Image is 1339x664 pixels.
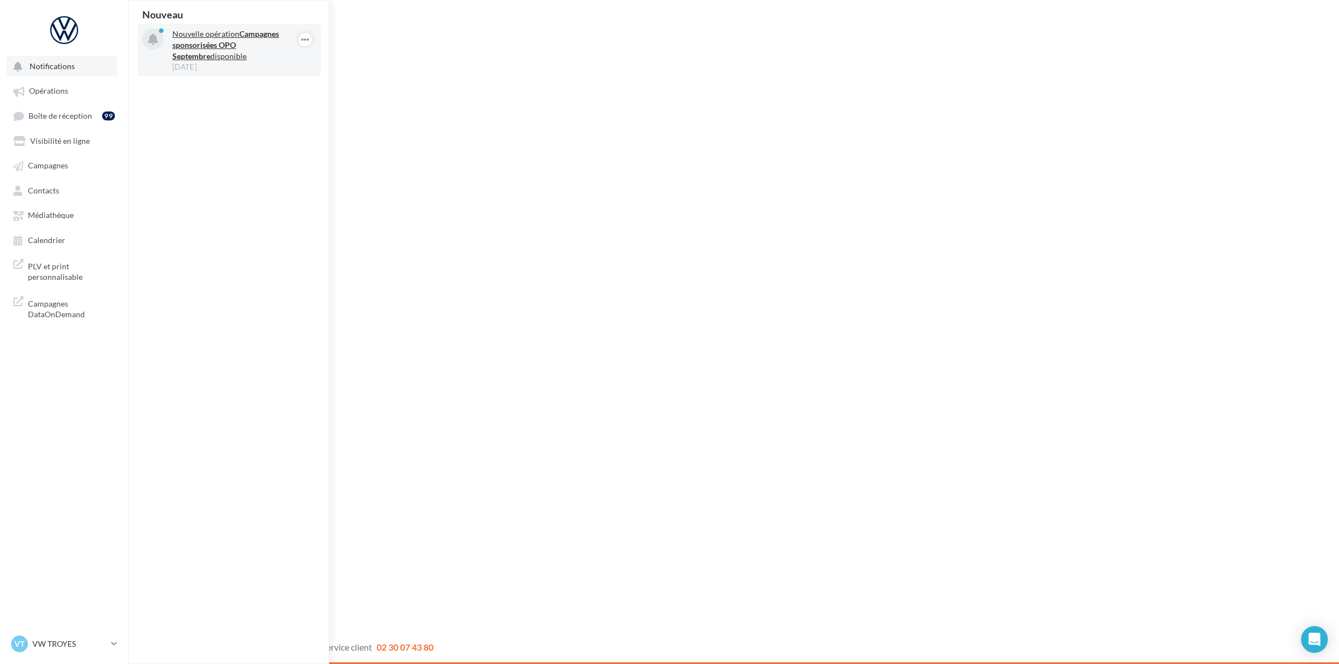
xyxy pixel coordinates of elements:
[29,86,68,96] span: Opérations
[28,111,92,120] span: Boîte de réception
[322,642,372,652] span: Service client
[7,130,122,151] a: Visibilité en ligne
[28,235,65,245] span: Calendrier
[7,56,117,76] button: Notifications
[28,259,115,283] span: PLV et print personnalisable
[7,205,122,225] a: Médiathèque
[9,633,119,655] a: VT VW TROYES
[28,211,74,220] span: Médiathèque
[15,638,25,650] span: VT
[7,292,122,324] a: Campagnes DataOnDemand
[377,642,434,652] span: 02 30 07 43 80
[7,155,122,175] a: Campagnes
[7,80,122,100] a: Opérations
[7,254,122,287] a: PLV et print personnalisable
[30,61,75,71] span: Notifications
[30,136,90,146] span: Visibilité en ligne
[7,105,122,126] a: Boîte de réception99
[28,296,115,320] span: Campagnes DataOnDemand
[28,161,68,171] span: Campagnes
[32,638,107,650] p: VW TROYES
[102,112,115,120] div: 99
[1301,626,1328,653] div: Open Intercom Messenger
[7,230,122,250] a: Calendrier
[28,186,59,195] span: Contacts
[7,180,122,200] a: Contacts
